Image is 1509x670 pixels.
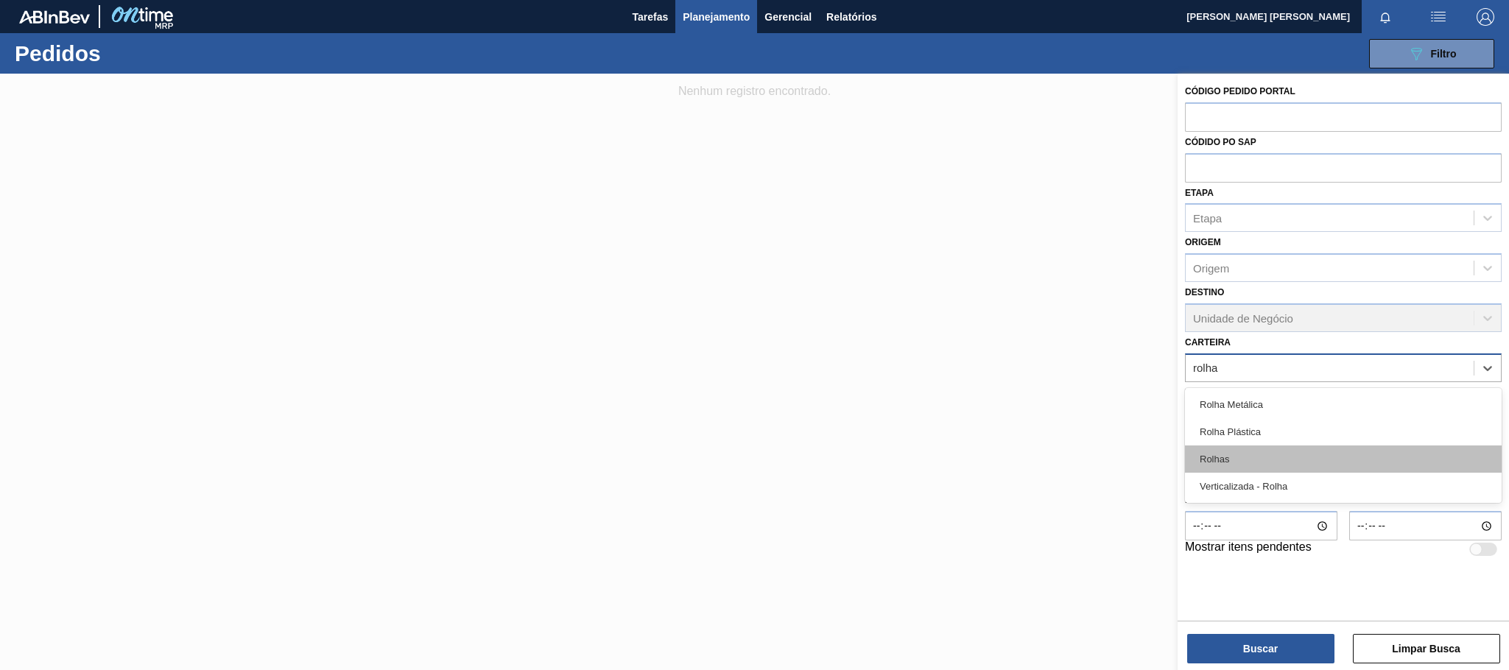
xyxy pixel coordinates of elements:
[1185,473,1502,500] div: Verticalizada - Rolha
[1185,418,1502,445] div: Rolha Plástica
[683,8,750,26] span: Planejamento
[1431,48,1457,60] span: Filtro
[1185,387,1230,398] label: Material
[1185,86,1295,96] label: Código Pedido Portal
[632,8,668,26] span: Tarefas
[826,8,876,26] span: Relatórios
[1185,237,1221,247] label: Origem
[1362,7,1409,27] button: Notificações
[1477,8,1494,26] img: Logout
[764,8,812,26] span: Gerencial
[1193,212,1222,225] div: Etapa
[1185,540,1312,558] label: Mostrar itens pendentes
[1185,391,1502,418] div: Rolha Metálica
[19,10,90,24] img: TNhmsLtSVTkK8tSr43FrP2fwEKptu5GPRR3wAAAABJRU5ErkJggg==
[15,45,237,62] h1: Pedidos
[1185,287,1224,297] label: Destino
[1429,8,1447,26] img: userActions
[1185,188,1214,198] label: Etapa
[1369,39,1494,68] button: Filtro
[1185,337,1231,348] label: Carteira
[1185,445,1502,473] div: Rolhas
[1185,137,1256,147] label: Códido PO SAP
[1193,262,1229,275] div: Origem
